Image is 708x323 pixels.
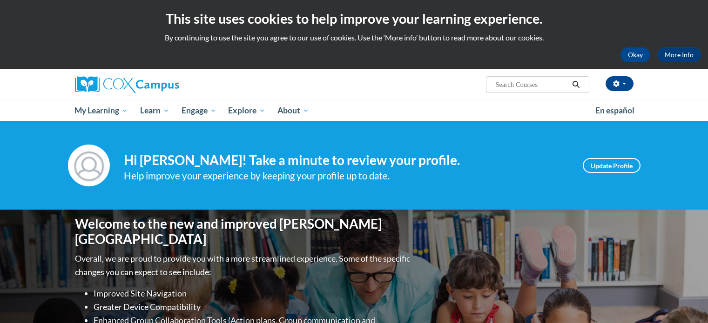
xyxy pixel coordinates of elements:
h2: This site uses cookies to help improve your learning experience. [7,9,701,28]
button: Search [569,79,583,90]
span: En español [595,105,634,115]
a: Learn [134,100,175,121]
button: Account Settings [606,76,634,91]
a: My Learning [69,100,135,121]
h4: Hi [PERSON_NAME]! Take a minute to review your profile. [124,152,569,168]
span: Explore [228,105,265,116]
div: Help improve your experience by keeping your profile up to date. [124,168,569,184]
span: Learn [140,105,169,116]
a: Explore [222,100,271,121]
li: Greater Device Compatibility [94,300,412,314]
a: En español [589,101,641,120]
p: By continuing to use the site you agree to our use of cookies. Use the ‘More info’ button to read... [7,33,701,43]
img: Cox Campus [75,76,179,93]
input: Search Courses [494,79,569,90]
a: More Info [657,47,701,62]
a: Update Profile [583,158,641,173]
a: Cox Campus [75,76,252,93]
li: Improved Site Navigation [94,287,412,300]
p: Overall, we are proud to provide you with a more streamlined experience. Some of the specific cha... [75,252,412,279]
a: Engage [175,100,223,121]
img: Profile Image [68,145,110,186]
span: Engage [182,105,216,116]
h1: Welcome to the new and improved [PERSON_NAME][GEOGRAPHIC_DATA] [75,216,412,247]
iframe: Button to launch messaging window [671,286,701,316]
span: About [277,105,309,116]
button: Okay [620,47,650,62]
span: My Learning [74,105,128,116]
div: Main menu [61,100,647,121]
a: About [271,100,315,121]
